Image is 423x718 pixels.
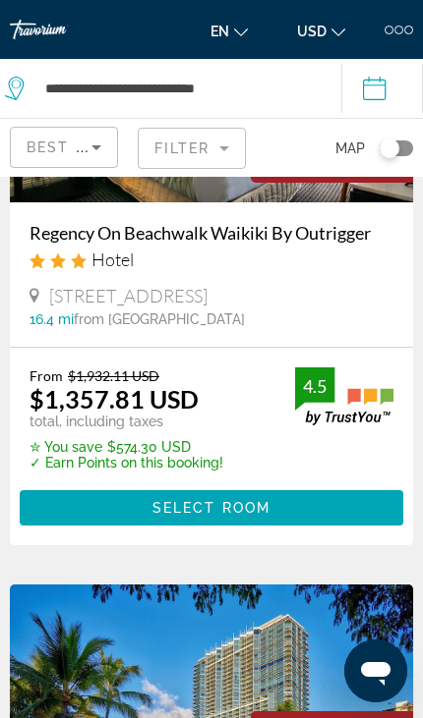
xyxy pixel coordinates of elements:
[30,455,223,470] p: ✓ Earn Points on this booking!
[20,494,403,516] a: Select Room
[27,136,101,159] mat-select: Sort by
[91,249,134,270] span: Hotel
[74,311,245,327] span: from [GEOGRAPHIC_DATA]
[138,127,246,170] button: Filter
[30,384,199,414] ins: $1,357.81 USD
[30,249,393,270] div: 3 star Hotel
[30,222,393,244] a: Regency On Beachwalk Waikiki By Outrigger
[344,639,407,702] iframe: Кнопка для запуску вікна повідомлень
[341,59,423,118] button: Check-in date: Nov 12, 2025 Check-out date: Nov 18, 2025
[20,490,403,525] button: Select Room
[295,367,393,425] img: trustyou-badge.svg
[68,367,159,384] del: $1,932.11 USD
[27,139,129,155] span: Best Deals
[30,439,223,455] p: $574.30 USD
[152,500,271,516] span: Select Room
[365,119,413,177] button: Toggle map
[49,285,208,306] span: [STREET_ADDRESS]
[30,414,223,429] p: total, including taxes
[30,439,102,455] span: ✮ You save
[287,17,355,45] button: Change currency
[30,311,74,327] span: 16.4 mi
[297,24,327,39] span: USD
[295,374,334,398] div: 4.5
[335,135,365,162] span: Map
[30,367,63,384] span: From
[211,24,229,39] span: en
[201,17,258,45] button: Change language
